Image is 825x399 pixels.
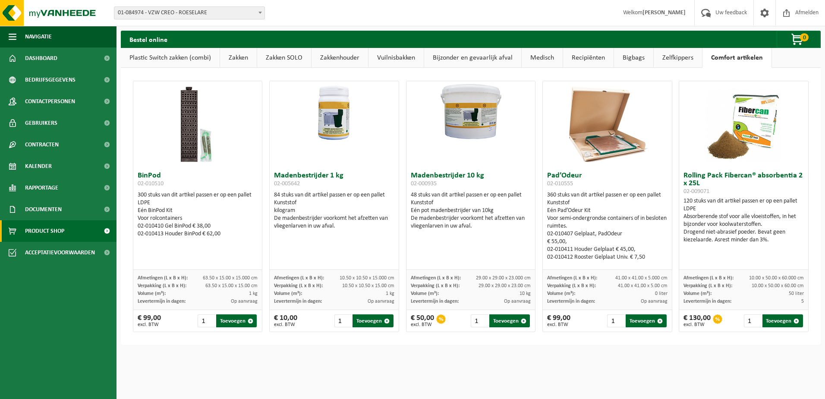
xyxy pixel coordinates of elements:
[411,283,460,288] span: Verpakking (L x B x H):
[424,48,521,68] a: Bijzonder en gevaarlijk afval
[547,275,597,281] span: Afmetingen (L x B x H):
[138,215,258,238] div: Voor rolcontainers 02-010410 Gel BinPod € 38,00 02-010413 Houder BinPod € 62,00
[504,299,531,304] span: Op aanvraag
[154,81,241,168] img: 02-010510
[25,242,95,263] span: Acceptatievoorwaarden
[752,283,804,288] span: 10.00 x 50.00 x 60.00 cm
[614,48,653,68] a: Bigbags
[138,180,164,187] span: 02-010510
[683,213,804,228] div: Absorberende stof voor alle vloeistoffen, in het bijzonder voor koolwaterstoffen.
[547,172,668,189] h3: Pad’Odeur
[220,48,257,68] a: Zakken
[342,283,394,288] span: 10.50 x 10.50 x 15.00 cm
[274,191,394,230] div: 84 stuks van dit artikel passen er op een pallet
[274,207,394,215] div: kilogram
[702,48,771,68] a: Comfort artikelen
[312,48,368,68] a: Zakkenhouder
[411,191,531,230] div: 48 stuks van dit artikel passen er op een pallet
[406,81,535,146] img: 02-000935
[386,291,394,296] span: 1 kg
[789,291,804,296] span: 50 liter
[683,188,709,195] span: 02-009071
[274,291,302,296] span: Volume (m³):
[607,314,625,327] input: 1
[25,112,57,134] span: Gebruikers
[683,228,804,244] div: Drogend niet-abrasief poeder. Bevat geen kiezelaarde. Asrest minder dan 3%.
[801,299,804,304] span: 5
[257,48,311,68] a: Zakken SOLO
[274,172,394,189] h3: Madenbestrijder 1 kg
[471,314,488,327] input: 1
[121,31,176,47] h2: Bestel online
[749,275,804,281] span: 10.00 x 50.00 x 60.000 cm
[138,207,258,215] div: Eén BinPod Kit
[655,291,668,296] span: 0 liter
[138,191,258,238] div: 300 stuks van dit artikel passen er op een pallet
[547,215,668,261] div: Voor semi-ondergrondse containers of in besloten ruimtes. 02-010407 Gelplaat, PadOdeur € 55,00, 0...
[547,191,668,261] div: 360 stuks van dit artikel passen er op een pallet
[654,48,702,68] a: Zelfkippers
[411,180,437,187] span: 02-000935
[564,81,650,168] img: 02-010555
[701,81,787,168] img: 02-009071
[476,275,531,281] span: 29.00 x 29.00 x 23.000 cm
[411,275,461,281] span: Afmetingen (L x B x H):
[274,283,323,288] span: Verpakking (L x B x H):
[683,275,734,281] span: Afmetingen (L x B x H):
[274,275,324,281] span: Afmetingen (L x B x H):
[683,172,804,195] h3: Rolling Pack Fibercan® absorbentia 2 x 25L
[205,283,258,288] span: 63.50 x 15.00 x 15.00 cm
[138,299,186,304] span: Levertermijn in dagen:
[411,322,434,327] span: excl. BTW
[411,172,531,189] h3: Madenbestrijder 10 kg
[547,291,575,296] span: Volume (m³):
[411,314,434,327] div: € 50,00
[138,314,161,327] div: € 99,00
[547,207,668,215] div: Eén Pad’Odeur Kit
[683,291,712,296] span: Volume (m³):
[615,275,668,281] span: 41.00 x 41.00 x 5.000 cm
[547,314,570,327] div: € 99,00
[274,322,297,327] span: excl. BTW
[25,220,64,242] span: Product Shop
[231,299,258,304] span: Op aanvraag
[683,205,804,213] div: LDPE
[683,283,732,288] span: Verpakking (L x B x H):
[198,314,215,327] input: 1
[547,180,573,187] span: 02-010555
[25,69,76,91] span: Bedrijfsgegevens
[642,9,686,16] strong: [PERSON_NAME]
[411,291,439,296] span: Volume (m³):
[547,283,596,288] span: Verpakking (L x B x H):
[25,177,58,199] span: Rapportage
[683,314,711,327] div: € 130,00
[25,47,57,69] span: Dashboard
[683,322,711,327] span: excl. BTW
[274,299,322,304] span: Levertermijn in dagen:
[618,283,668,288] span: 41.00 x 41.00 x 5.00 cm
[114,6,265,19] span: 01-084974 - VZW CREO - ROESELARE
[274,215,394,230] div: De madenbestrijder voorkomt het afzetten van vliegenlarven in uw afval.
[777,31,820,48] button: 0
[368,299,394,304] span: Op aanvraag
[411,207,531,215] div: Eén pot madenbestrijder van 10kg
[138,322,161,327] span: excl. BTW
[138,275,188,281] span: Afmetingen (L x B x H):
[353,314,393,327] button: Toevoegen
[203,275,258,281] span: 63.50 x 15.00 x 15.000 cm
[800,33,809,41] span: 0
[138,172,258,189] h3: BinPod
[25,134,59,155] span: Contracten
[744,314,762,327] input: 1
[547,322,570,327] span: excl. BTW
[138,199,258,207] div: LDPE
[626,314,666,327] button: Toevoegen
[270,81,399,146] img: 02-005642
[683,299,731,304] span: Levertermijn in dagen:
[563,48,614,68] a: Recipiënten
[479,283,531,288] span: 29.00 x 29.00 x 23.00 cm
[547,299,595,304] span: Levertermijn in dagen:
[138,283,186,288] span: Verpakking (L x B x H):
[216,314,257,327] button: Toevoegen
[520,291,531,296] span: 10 kg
